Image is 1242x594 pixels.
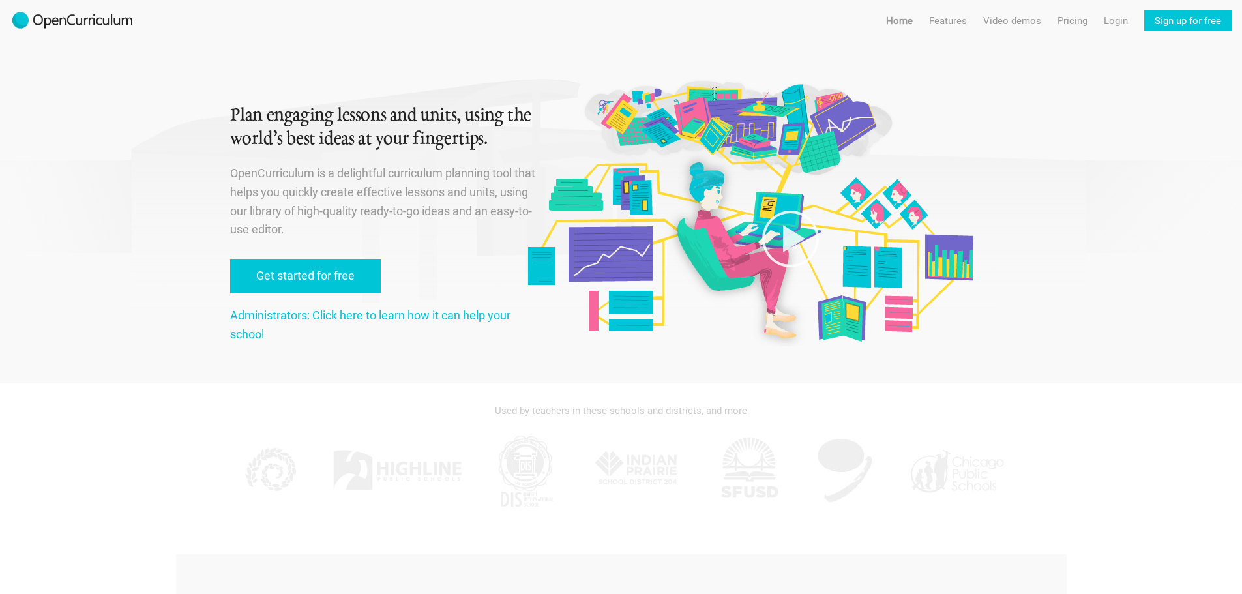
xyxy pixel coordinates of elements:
img: CPS.jpg [908,432,1005,510]
a: Sign up for free [1144,10,1232,31]
img: DIS.jpg [493,432,558,510]
div: Used by teachers in these schools and districts, and more [230,396,1013,425]
a: Administrators: Click here to learn how it can help your school [230,308,510,341]
a: Video demos [983,10,1041,31]
img: Highline.jpg [332,432,462,510]
img: IPSD.jpg [588,432,686,510]
img: 2017-logo-m.png [10,10,134,31]
h1: Plan engaging lessons and units, using the world’s best ideas at your fingertips. [230,104,538,151]
img: AGK.jpg [812,432,878,510]
a: Login [1104,10,1128,31]
a: Features [929,10,967,31]
img: KPPCS.jpg [237,432,302,510]
p: OpenCurriculum is a delightful curriculum planning tool that helps you quickly create effective l... [230,164,538,239]
a: Home [886,10,913,31]
img: Original illustration by Malisa Suchanya, Oakland, CA (malisasuchanya.com) [523,78,977,346]
img: SFUSD.jpg [717,432,782,510]
a: Get started for free [230,259,381,293]
a: Pricing [1057,10,1087,31]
